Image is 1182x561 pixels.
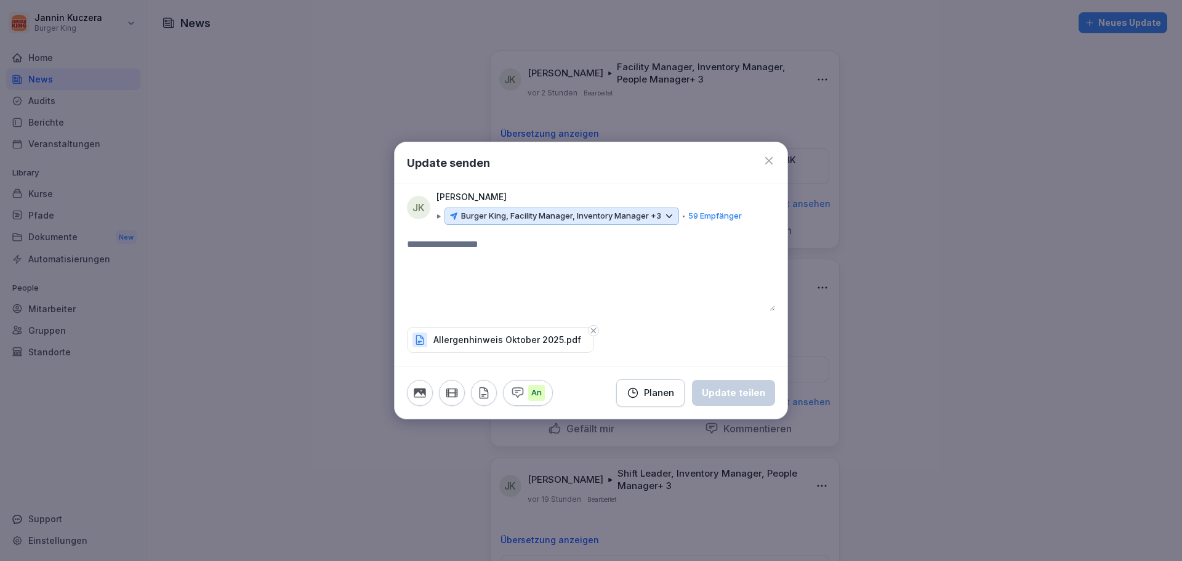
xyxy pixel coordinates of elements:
div: Planen [627,386,674,400]
p: 59 Empfänger [688,210,742,222]
h1: Update senden [407,155,490,171]
button: Update teilen [692,380,775,406]
button: An [503,380,553,406]
button: Planen [616,379,685,406]
p: [PERSON_NAME] [436,190,507,204]
p: An [528,385,545,401]
div: JK [407,196,430,219]
p: Burger King, Facility Manager, Inventory Manager +3 [461,210,661,222]
p: Allergenhinweis Oktober 2025.pdf [433,334,581,346]
div: Update teilen [702,386,765,400]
